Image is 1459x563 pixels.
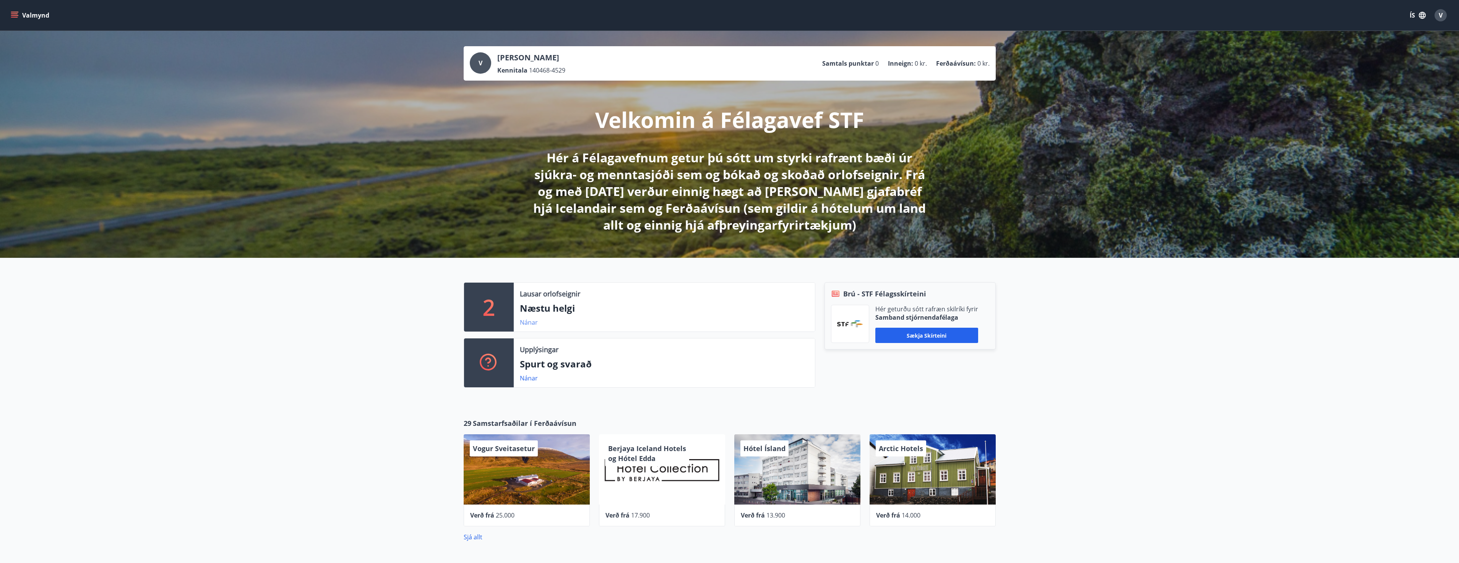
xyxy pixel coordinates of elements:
button: ÍS [1405,8,1430,22]
span: 0 kr. [977,59,990,68]
img: vjCaq2fThgY3EUYqSgpjEiBg6WP39ov69hlhuPVN.png [837,320,863,327]
span: 13.900 [766,511,785,519]
span: 140468-4529 [529,66,565,74]
span: Brú - STF Félagsskírteini [843,289,926,299]
span: Vogur Sveitasetur [473,444,535,453]
span: Hótel Ísland [743,444,785,453]
span: Verð frá [470,511,494,519]
span: V [1439,11,1443,19]
p: Samband stjórnendafélaga [875,313,978,322]
span: 0 kr. [915,59,927,68]
p: Samtals punktar [822,59,874,68]
button: V [1431,6,1450,24]
p: Inneign : [888,59,913,68]
p: 2 [483,293,495,322]
p: Spurt og svarað [520,358,809,370]
span: Verð frá [605,511,630,519]
p: Kennitala [497,66,527,74]
span: Arctic Hotels [879,444,923,453]
span: V [479,59,482,67]
p: Næstu helgi [520,302,809,315]
a: Nánar [520,318,538,327]
button: menu [9,8,52,22]
p: Hér geturðu sótt rafræn skilríki fyrir [875,305,978,313]
span: 25.000 [496,511,514,519]
span: Samstarfsaðilar í Ferðaávísun [473,418,576,428]
a: Sjá allt [464,533,482,541]
span: 17.900 [631,511,650,519]
p: Lausar orlofseignir [520,289,580,299]
button: Sækja skírteini [875,328,978,343]
a: Nánar [520,374,538,382]
span: Verð frá [741,511,765,519]
p: Upplýsingar [520,345,558,354]
p: Hér á Félagavefnum getur þú sótt um styrki rafrænt bæði úr sjúkra- og menntasjóði sem og bókað og... [528,149,932,233]
p: [PERSON_NAME] [497,52,565,63]
p: Ferðaávísun : [936,59,976,68]
span: 14.000 [902,511,920,519]
span: 0 [875,59,879,68]
p: Velkomin á Félagavef STF [595,105,864,134]
span: 29 [464,418,471,428]
span: Berjaya Iceland Hotels og Hótel Edda [608,444,686,463]
span: Verð frá [876,511,900,519]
